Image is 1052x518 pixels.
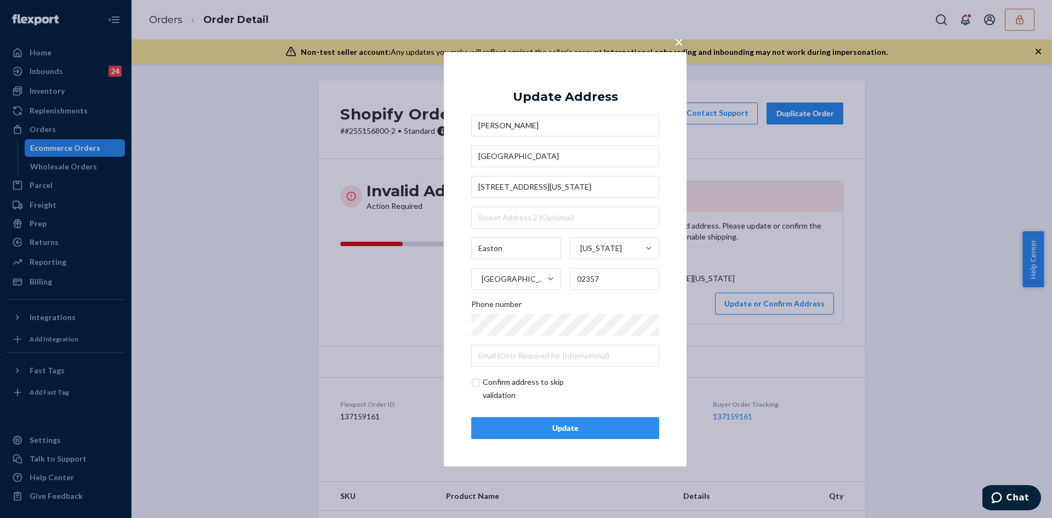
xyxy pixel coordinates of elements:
[570,268,660,290] input: ZIP Code
[481,423,650,434] div: Update
[471,115,659,136] input: First & Last Name
[482,274,546,284] div: [GEOGRAPHIC_DATA]
[471,237,561,259] input: City
[481,268,482,290] input: [GEOGRAPHIC_DATA]
[579,237,580,259] input: [US_STATE]
[471,417,659,439] button: Update
[513,90,618,103] div: Update Address
[580,243,622,254] div: [US_STATE]
[471,207,659,229] input: Street Address 2 (Optional)
[471,145,659,167] input: Company Name
[674,32,683,50] span: ×
[471,299,522,314] span: Phone number
[471,345,659,367] input: Email (Only Required for International)
[982,485,1041,513] iframe: Opens a widget where you can chat to one of our agents
[471,176,659,198] input: Street Address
